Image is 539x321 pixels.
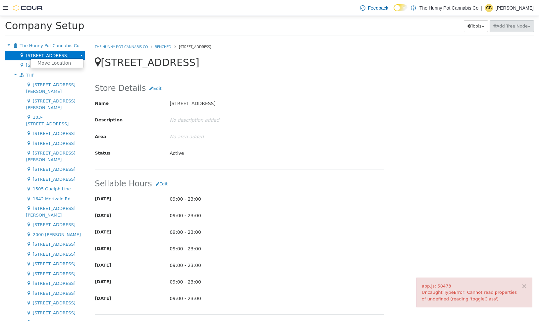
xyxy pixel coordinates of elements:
[95,135,111,140] span: Status
[33,170,71,175] span: 1505 Guelph Line
[95,197,111,202] span: [DATE]
[26,135,75,146] span: [STREET_ADDRESS][PERSON_NAME]
[464,4,488,16] button: Tools
[33,285,76,289] span: [STREET_ADDRESS]
[101,41,199,52] span: [STREET_ADDRESS]
[33,255,76,260] span: [STREET_ADDRESS]
[33,265,76,270] span: [STREET_ADDRESS]
[33,180,71,185] span: 1642 Merivale Rd
[485,4,493,12] div: Christina Brown
[95,230,111,235] span: [DATE]
[20,27,79,32] span: The Hunny Pot Cannabis Co
[26,83,75,94] span: [STREET_ADDRESS][PERSON_NAME]
[170,115,359,127] p: No area added
[33,115,76,120] span: [STREET_ADDRESS]
[419,4,478,12] p: The Hunny Pot Cannabis Co
[368,5,388,11] span: Feedback
[170,260,359,272] p: 09:00 - 23:00
[33,236,76,241] span: [STREET_ADDRESS]
[490,4,534,16] button: Add Tree Node
[33,226,76,231] span: [STREET_ADDRESS]
[95,68,146,77] span: Store Details
[26,47,69,52] span: [STREET_ADDRESS]
[95,263,111,268] span: [DATE]
[170,211,359,222] p: 09:00 - 23:00
[95,280,111,285] span: [DATE]
[146,67,165,79] button: Edit
[95,101,123,106] span: Description
[155,28,171,33] a: Benched
[179,28,211,33] span: [STREET_ADDRESS]
[26,57,34,62] span: THP
[95,85,109,90] span: Name
[95,214,111,219] span: [DATE]
[26,66,75,78] span: [STREET_ADDRESS][PERSON_NAME]
[152,162,171,174] button: Edit
[95,28,148,33] a: The Hunny Pot Cannabis Co
[422,267,527,287] div: app.js: 58473 Uncaught TypeError: Cannot read properties of undefined (reading 'toggleClass')
[33,245,76,250] span: [STREET_ADDRESS]
[170,98,359,110] p: No description added
[5,4,84,16] span: Company Setup
[496,4,534,12] p: [PERSON_NAME]
[521,267,527,274] button: ×
[170,132,359,143] p: Active
[486,4,492,12] span: CB
[95,163,152,172] span: Sellable Hours
[31,43,83,52] a: Move Location
[95,247,111,252] span: [DATE]
[170,82,359,94] p: [STREET_ADDRESS]
[33,161,76,166] span: [STREET_ADDRESS]
[33,275,76,280] span: [STREET_ADDRESS]
[33,216,81,221] span: 2000 [PERSON_NAME]
[170,194,359,206] p: 09:00 - 23:00
[26,190,75,202] span: [STREET_ADDRESS][PERSON_NAME]
[95,180,111,185] span: [DATE]
[33,294,76,299] span: [STREET_ADDRESS]
[33,206,76,211] span: [STREET_ADDRESS]
[170,177,359,189] p: 09:00 - 23:00
[95,118,106,123] span: Area
[33,125,76,130] span: [STREET_ADDRESS]
[170,227,359,239] p: 09:00 - 23:00
[33,151,76,156] span: [STREET_ADDRESS]
[170,244,359,255] p: 09:00 - 23:00
[13,5,43,11] img: Cova
[26,99,69,110] span: 103-[STREET_ADDRESS]
[394,4,407,11] input: Dark Mode
[26,37,69,42] span: [STREET_ADDRESS]
[170,277,359,289] p: 09:00 - 23:00
[481,4,482,12] p: |
[357,1,391,15] a: Feedback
